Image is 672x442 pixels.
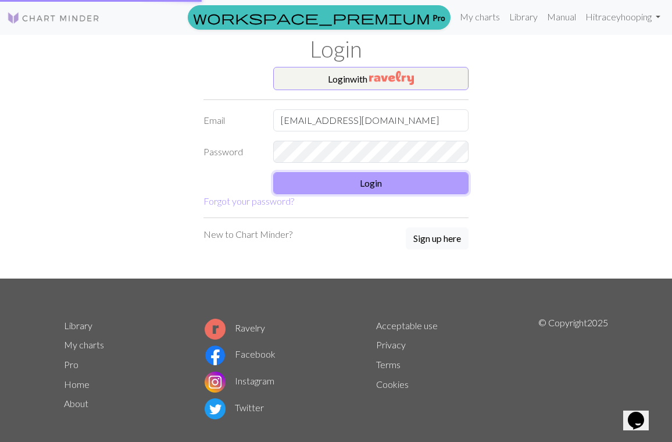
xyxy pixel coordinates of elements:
[455,5,505,28] a: My charts
[64,339,104,350] a: My charts
[273,67,469,90] button: Loginwith
[64,320,92,331] a: Library
[64,379,90,390] a: Home
[203,195,294,206] a: Forgot your password?
[188,5,451,30] a: Pro
[623,395,660,430] iframe: chat widget
[376,359,401,370] a: Terms
[538,316,608,422] p: © Copyright 2025
[193,9,430,26] span: workspace_premium
[205,402,264,413] a: Twitter
[376,379,409,390] a: Cookies
[7,11,100,25] img: Logo
[57,35,615,62] h1: Login
[205,319,226,340] img: Ravelry logo
[205,398,226,419] img: Twitter logo
[406,227,469,249] button: Sign up here
[376,339,406,350] a: Privacy
[205,345,226,366] img: Facebook logo
[205,322,265,333] a: Ravelry
[196,141,266,163] label: Password
[205,348,276,359] a: Facebook
[505,5,542,28] a: Library
[369,71,414,85] img: Ravelry
[273,172,469,194] button: Login
[203,227,292,241] p: New to Chart Minder?
[64,398,88,409] a: About
[376,320,438,331] a: Acceptable use
[205,372,226,393] img: Instagram logo
[64,359,78,370] a: Pro
[542,5,581,28] a: Manual
[196,109,266,131] label: Email
[205,375,274,386] a: Instagram
[406,227,469,251] a: Sign up here
[581,5,665,28] a: Hitraceyhooping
